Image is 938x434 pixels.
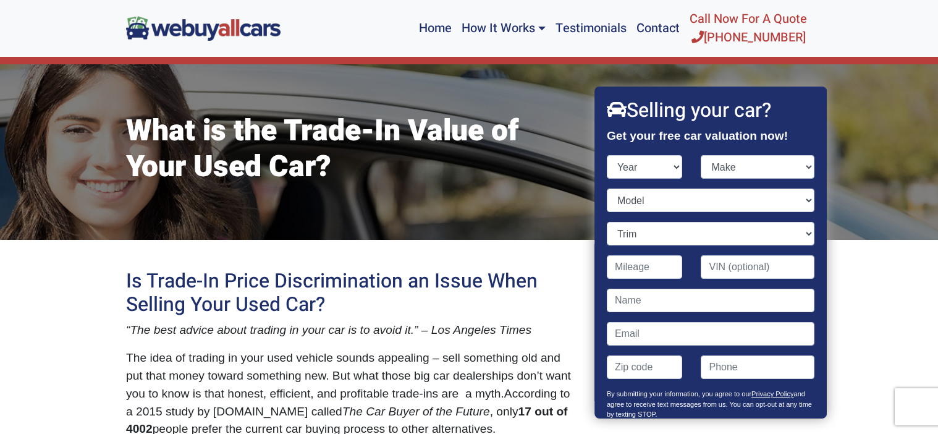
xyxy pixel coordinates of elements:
[701,255,815,279] input: VIN (optional)
[607,322,814,346] input: Email
[607,129,788,142] strong: Get your free car valuation now!
[414,5,457,52] a: Home
[607,389,814,426] p: By submitting your information, you agree to our and agree to receive text messages from us. You ...
[126,351,571,400] span: The idea of trading in your used vehicle sounds appealing – sell something old and put that money...
[457,5,551,52] a: How It Works
[126,114,577,185] h1: What is the Trade-In Value of Your Used Car?
[144,323,531,336] span: e best advice about trading in your car is to avoid it.” – Los Angeles Times
[607,255,683,279] input: Mileage
[126,270,577,317] h2: Is Trade-In Price Discrimination an Issue When Selling Your Used Car?
[751,390,793,398] a: Privacy Policy
[685,5,812,52] a: Call Now For A Quote[PHONE_NUMBER]
[490,405,518,418] span: , only
[607,99,814,122] h2: Selling your car?
[701,355,815,379] input: Phone
[126,387,570,418] span: According to a 2015 study by [DOMAIN_NAME] called
[126,16,281,40] img: We Buy All Cars in NJ logo
[632,5,685,52] a: Contact
[342,405,490,418] span: The Car Buyer of the Future
[126,323,144,336] span: “Th
[551,5,632,52] a: Testimonials
[607,355,683,379] input: Zip code
[607,289,814,312] input: Name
